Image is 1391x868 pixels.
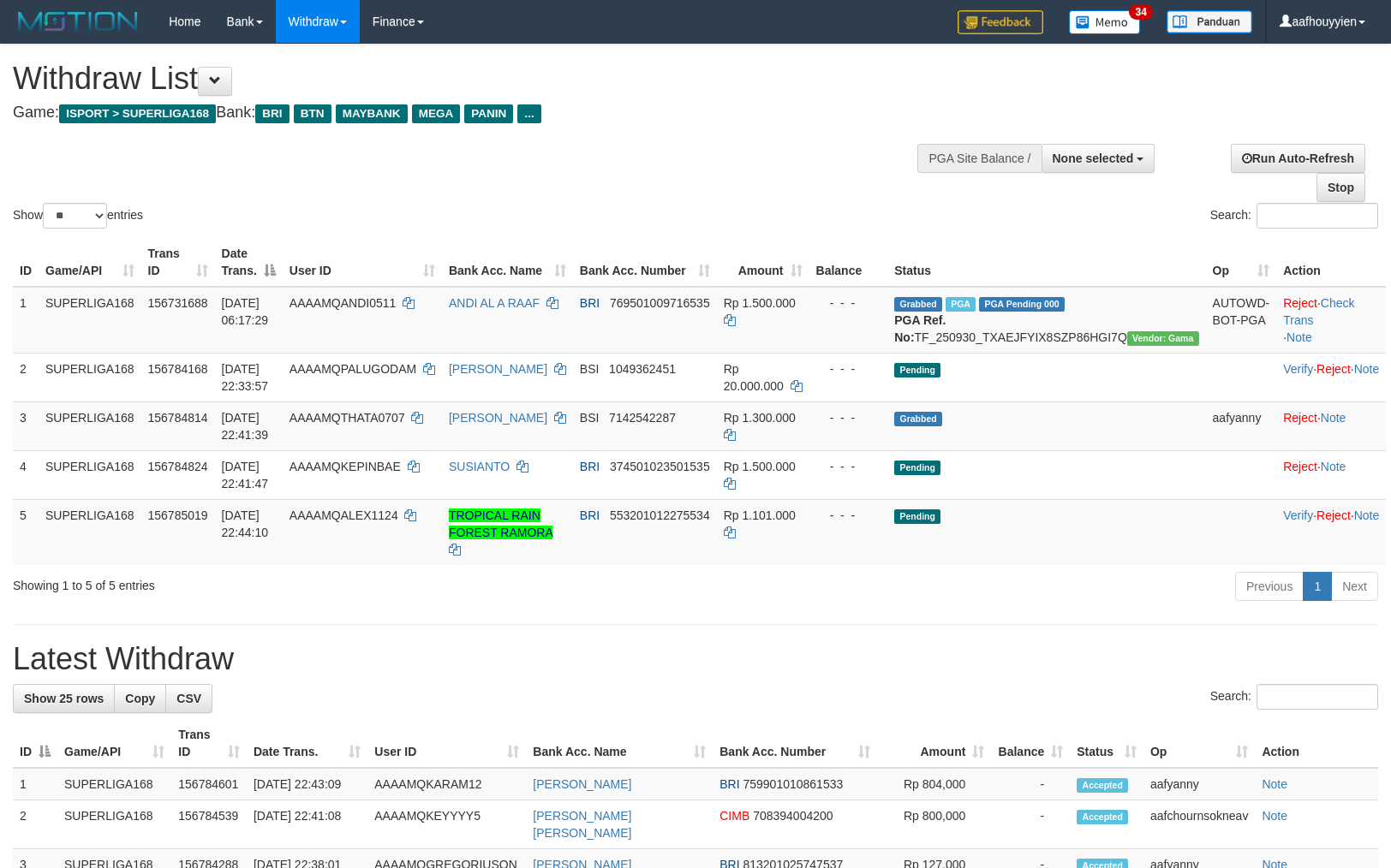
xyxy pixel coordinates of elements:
a: Note [1354,508,1380,522]
span: [DATE] 06:17:29 [222,296,269,327]
div: - - - [816,458,881,475]
a: Note [1262,777,1287,791]
span: Rp 1.300.000 [724,411,796,425]
td: · [1276,401,1386,450]
a: ANDI AL A RAAF [449,296,540,310]
td: TF_250930_TXAEJFYIX8SZP86HGI7Q [887,287,1205,354]
td: 5 [13,499,39,565]
span: Grabbed [894,412,942,426]
a: [PERSON_NAME] [533,777,631,791]
span: Pending [894,461,940,475]
th: User ID: activate to sort column ascending [283,238,442,287]
td: · · [1276,287,1386,354]
span: Rp 1.101.000 [724,508,796,522]
a: Stop [1316,173,1365,202]
span: Rp 1.500.000 [724,460,796,473]
button: None selected [1042,144,1155,173]
a: Check Trans [1283,296,1354,327]
span: Rp 20.000.000 [724,362,784,393]
td: SUPERLIGA168 [57,800,171,849]
span: MAYBANK [336,104,408,123]
span: [DATE] 22:41:39 [222,411,269,442]
a: Reject [1316,362,1351,376]
td: - [991,800,1070,849]
span: Copy 374501023501535 to clipboard [610,460,710,473]
span: 156784814 [148,411,208,425]
th: Trans ID: activate to sort column ascending [171,719,247,768]
th: Bank Acc. Number: activate to sort column ascending [573,238,717,287]
a: TROPICAL RAIN FOREST RAMORA [449,508,552,539]
span: Vendor URL: https://trx31.1velocity.biz [1127,331,1199,346]
td: SUPERLIGA168 [39,401,141,450]
span: Pending [894,363,940,378]
span: Copy 759901010861533 to clipboard [743,777,843,791]
span: BTN [294,104,331,123]
td: SUPERLIGA168 [57,768,171,800]
span: ... [517,104,540,123]
a: SUSIANTO [449,460,510,473]
th: Bank Acc. Name: activate to sort column ascending [442,238,573,287]
td: AAAAMQKEYYYY5 [367,800,526,849]
td: SUPERLIGA168 [39,353,141,401]
th: Balance [809,238,888,287]
h1: Withdraw List [13,62,910,96]
td: 156784601 [171,768,247,800]
a: Verify [1283,362,1313,376]
span: PANIN [464,104,513,123]
span: 156785019 [148,508,208,522]
td: [DATE] 22:41:08 [247,800,367,849]
span: AAAAMQPALUGODAM [290,362,416,376]
td: SUPERLIGA168 [39,287,141,354]
td: aafchournsokneav [1143,800,1255,849]
th: Action [1255,719,1378,768]
td: [DATE] 22:43:09 [247,768,367,800]
span: BRI [580,460,600,473]
span: Pending [894,509,940,524]
td: 2 [13,353,39,401]
input: Search: [1257,684,1378,710]
b: PGA Ref. No: [894,313,946,344]
td: · · [1276,499,1386,565]
span: Copy 553201012275534 to clipboard [610,508,710,522]
span: CSV [176,692,201,705]
span: CIMB [719,809,749,823]
a: [PERSON_NAME] [PERSON_NAME] [533,809,631,840]
a: Note [1354,362,1380,376]
a: Note [1321,411,1346,425]
span: BRI [719,777,739,791]
a: Previous [1235,572,1304,601]
span: BRI [580,508,600,522]
th: Game/API: activate to sort column ascending [39,238,141,287]
label: Search: [1210,684,1378,710]
span: Copy 7142542287 to clipboard [609,411,676,425]
span: Copy [125,692,155,705]
th: Trans ID: activate to sort column ascending [141,238,215,287]
span: BRI [580,296,600,310]
input: Search: [1257,203,1378,229]
div: PGA Site Balance / [917,144,1041,173]
a: Note [1321,460,1346,473]
td: · [1276,450,1386,499]
th: Status: activate to sort column ascending [1070,719,1143,768]
h1: Latest Withdraw [13,642,1378,676]
span: 156731688 [148,296,208,310]
h4: Game: Bank: [13,104,910,122]
span: Accepted [1077,810,1128,824]
span: [DATE] 22:44:10 [222,508,269,539]
span: BRI [255,104,289,123]
a: CSV [165,684,212,713]
a: Reject [1283,296,1317,310]
span: PGA Pending [979,297,1065,312]
td: · · [1276,353,1386,401]
a: Show 25 rows [13,684,115,713]
td: - [991,768,1070,800]
th: Bank Acc. Number: activate to sort column ascending [713,719,877,768]
div: - - - [816,294,881,312]
a: Verify [1283,508,1313,522]
td: AAAAMQKARAM12 [367,768,526,800]
td: SUPERLIGA168 [39,499,141,565]
th: Game/API: activate to sort column ascending [57,719,171,768]
span: Copy 769501009716535 to clipboard [610,296,710,310]
div: - - - [816,409,881,426]
span: Copy 708394004200 to clipboard [753,809,833,823]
